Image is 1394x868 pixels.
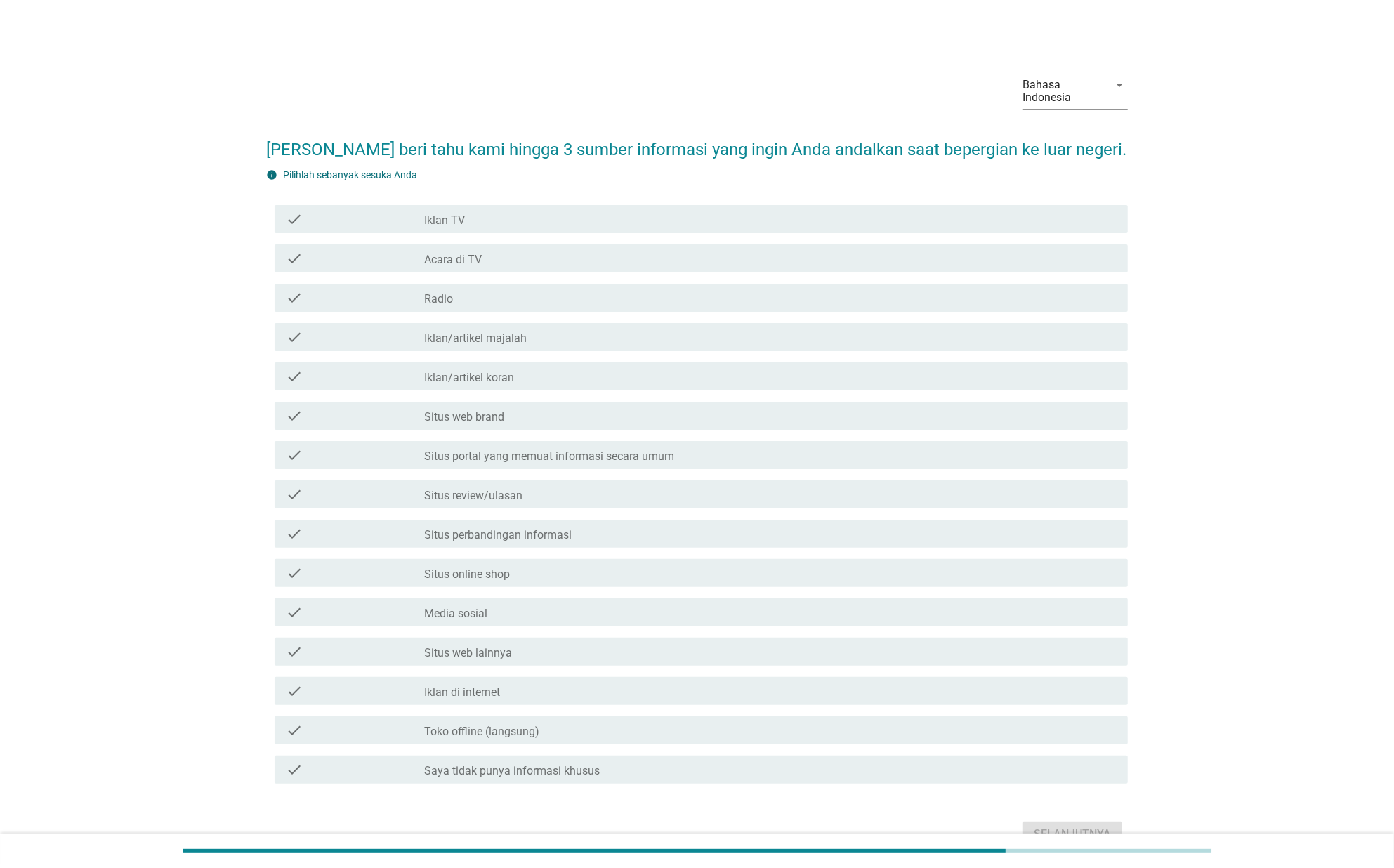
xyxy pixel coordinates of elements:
i: check [286,250,303,267]
h2: [PERSON_NAME] beri tahu kami hingga 3 sumber informasi yang ingin Anda andalkan saat bepergian ke... [266,123,1128,162]
label: Situs review/ulasan [424,489,522,503]
label: Situs web brand [424,410,504,424]
i: check [286,368,303,385]
label: Pilihlah sebanyak sesuka Anda [283,169,417,180]
label: Iklan/artikel koran [424,371,514,385]
i: check [286,722,303,739]
label: Situs portal yang memuat informasi secara umum [424,449,674,463]
i: check [286,604,303,621]
label: Saya tidak punya informasi khusus [424,764,600,778]
i: check [286,447,303,463]
label: Acara di TV [424,253,482,267]
label: Iklan di internet [424,685,500,699]
label: Situs web lainnya [424,646,512,660]
label: Situs online shop [424,567,510,581]
i: check [286,407,303,424]
i: check [286,329,303,346]
div: Bahasa Indonesia [1023,79,1100,104]
i: check [286,486,303,503]
i: check [286,525,303,542]
label: Situs perbandingan informasi [424,528,572,542]
i: check [286,211,303,228]
i: arrow_drop_down [1111,77,1128,93]
label: Iklan TV [424,213,465,228]
label: Radio [424,292,453,306]
i: check [286,565,303,581]
i: check [286,683,303,699]
i: info [266,169,277,180]
label: Toko offline (langsung) [424,725,539,739]
i: check [286,643,303,660]
i: check [286,761,303,778]
i: check [286,289,303,306]
label: Media sosial [424,607,487,621]
label: Iklan/artikel majalah [424,331,527,346]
